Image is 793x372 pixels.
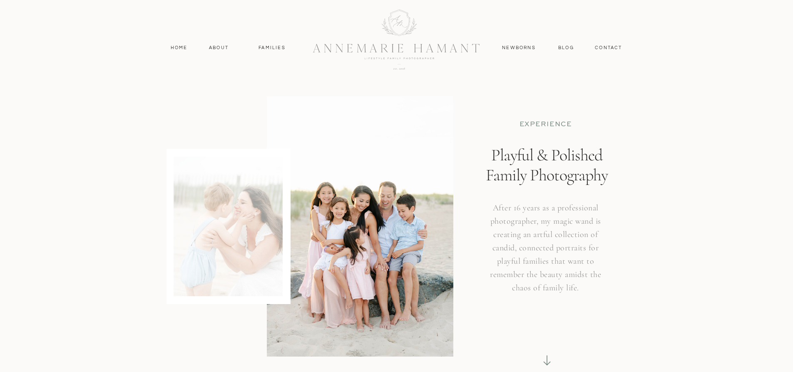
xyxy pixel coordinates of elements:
p: EXPERIENCE [495,120,597,129]
h1: Playful & Polished Family Photography [479,145,615,221]
h3: After 16 years as a professional photographer, my magic wand is creating an artful collection of ... [485,201,607,308]
a: Families [254,44,291,52]
a: About [207,44,231,52]
a: Blog [557,44,576,52]
a: contact [591,44,627,52]
a: Newborns [499,44,539,52]
a: Home [167,44,191,52]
